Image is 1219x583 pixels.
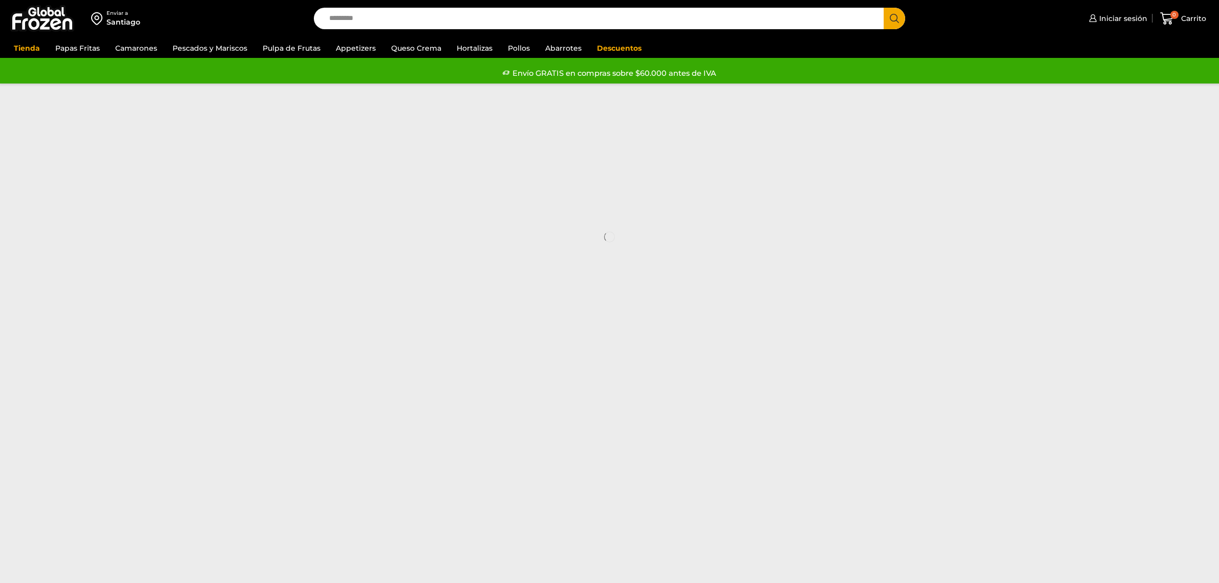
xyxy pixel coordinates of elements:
div: Santiago [106,17,140,27]
a: Iniciar sesión [1086,8,1147,29]
a: Papas Fritas [50,38,105,58]
div: Enviar a [106,10,140,17]
img: address-field-icon.svg [91,10,106,27]
button: Search button [884,8,905,29]
a: Pulpa de Frutas [258,38,326,58]
span: 0 [1170,11,1179,19]
a: Appetizers [331,38,381,58]
a: Abarrotes [540,38,587,58]
span: Carrito [1179,13,1206,24]
span: Iniciar sesión [1097,13,1147,24]
a: Camarones [110,38,162,58]
a: Queso Crema [386,38,446,58]
a: Hortalizas [452,38,498,58]
a: 0 Carrito [1158,7,1209,31]
a: Descuentos [592,38,647,58]
a: Pescados y Mariscos [167,38,252,58]
a: Pollos [503,38,535,58]
a: Tienda [9,38,45,58]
